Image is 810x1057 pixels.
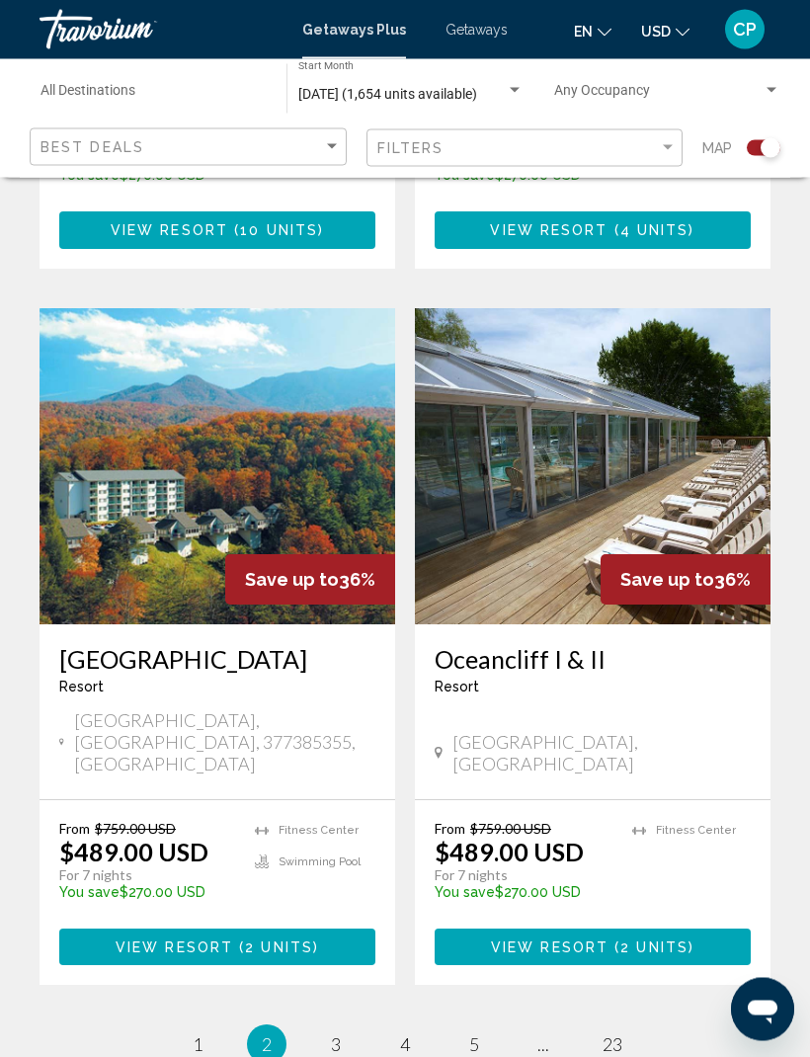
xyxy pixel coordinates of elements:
[59,645,375,675] a: [GEOGRAPHIC_DATA]
[331,1034,341,1056] span: 3
[228,224,324,240] span: ( )
[74,710,375,775] span: [GEOGRAPHIC_DATA], [GEOGRAPHIC_DATA], 377385355, [GEOGRAPHIC_DATA]
[574,24,593,40] span: en
[620,570,714,591] span: Save up to
[601,555,770,606] div: 36%
[40,10,283,49] a: Travorium
[400,1034,410,1056] span: 4
[733,20,757,40] span: CP
[620,940,688,956] span: 2 units
[59,930,375,966] button: View Resort(2 units)
[59,885,120,901] span: You save
[603,1034,622,1056] span: 23
[620,224,689,240] span: 4 units
[59,838,208,867] p: $489.00 USD
[641,17,689,45] button: Change currency
[445,22,508,38] a: Getaways
[59,212,375,249] button: View Resort(10 units)
[262,1034,272,1056] span: 2
[40,139,341,156] mat-select: Sort by
[470,821,551,838] span: $759.00 USD
[452,732,751,775] span: [GEOGRAPHIC_DATA], [GEOGRAPHIC_DATA]
[608,940,694,956] span: ( )
[491,940,608,956] span: View Resort
[435,680,479,695] span: Resort
[469,1034,479,1056] span: 5
[245,940,313,956] span: 2 units
[40,139,144,155] span: Best Deals
[302,22,406,38] a: Getaways Plus
[435,212,751,249] button: View Resort(4 units)
[40,309,395,625] img: ii_mnt1.jpg
[59,867,235,885] p: For 7 nights
[240,224,318,240] span: 10 units
[59,885,235,901] p: $270.00 USD
[415,309,770,625] img: ii_ocr7.jpg
[702,134,732,162] span: Map
[608,224,695,240] span: ( )
[111,224,228,240] span: View Resort
[537,1034,549,1056] span: ...
[298,86,477,102] span: [DATE] (1,654 units available)
[490,224,607,240] span: View Resort
[193,1034,202,1056] span: 1
[574,17,611,45] button: Change language
[233,940,319,956] span: ( )
[435,930,751,966] button: View Resort(2 units)
[366,128,684,169] button: Filter
[435,885,495,901] span: You save
[731,978,794,1041] iframe: Button to launch messaging window
[435,821,465,838] span: From
[279,856,361,869] span: Swimming Pool
[245,570,339,591] span: Save up to
[435,885,612,901] p: $270.00 USD
[641,24,671,40] span: USD
[279,825,359,838] span: Fitness Center
[435,645,751,675] a: Oceancliff I & II
[225,555,395,606] div: 36%
[59,821,90,838] span: From
[435,838,584,867] p: $489.00 USD
[59,680,104,695] span: Resort
[656,825,736,838] span: Fitness Center
[377,140,445,156] span: Filters
[435,867,612,885] p: For 7 nights
[95,821,176,838] span: $759.00 USD
[116,940,233,956] span: View Resort
[719,9,770,50] button: User Menu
